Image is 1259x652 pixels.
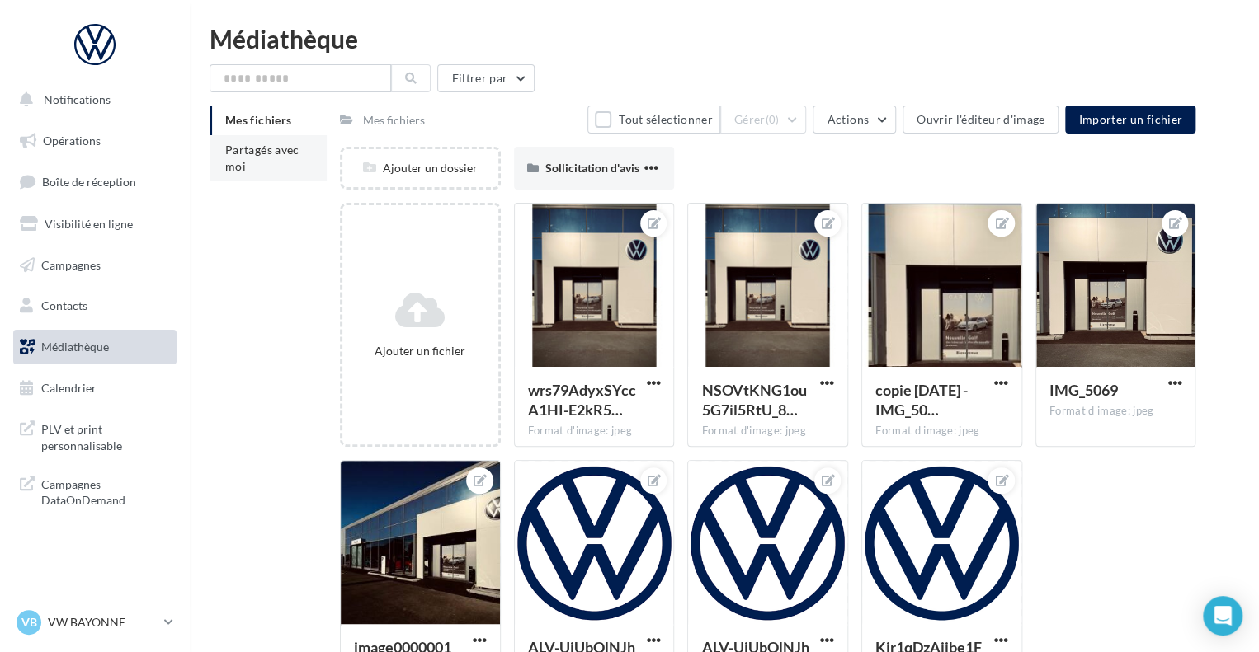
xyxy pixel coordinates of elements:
[1078,112,1182,126] span: Importer un fichier
[10,411,180,460] a: PLV et print personnalisable
[43,134,101,148] span: Opérations
[1065,106,1195,134] button: Importer un fichier
[10,248,180,283] a: Campagnes
[41,298,87,312] span: Contacts
[10,330,180,364] a: Médiathèque
[363,112,425,129] div: Mes fichiers
[349,343,492,359] div: Ajouter un fichier
[42,175,136,189] span: Boîte de réception
[41,473,170,509] span: Campagnes DataOnDemand
[10,82,173,117] button: Notifications
[528,381,636,419] span: wrs79AdyxSYccA1HI-E2kR5Eq-12zhS4dF2CIJa1XRjWBwRanO3bewyttbVlPrietT3Fp43CasGtPbSuZA=s0
[587,106,719,134] button: Tout sélectionner
[44,92,111,106] span: Notifications
[13,607,177,638] a: VB VW BAYONNE
[10,371,180,406] a: Calendrier
[701,381,806,419] span: NSOVtKNG1ou5G7il5RtU_8Q7hlILd-Q0gjIjOTBw6VV1jKfk4nBiuagg18VSyV7jugWzMCVpqvVaNc_2Vg=s0
[48,614,158,631] p: VW BAYONNE
[437,64,535,92] button: Filtrer par
[10,207,180,242] a: Visibilité en ligne
[875,381,968,419] span: copie 11-07-2025 - IMG_5069
[528,424,661,439] div: Format d'image: jpeg
[45,217,133,231] span: Visibilité en ligne
[10,467,180,515] a: Campagnes DataOnDemand
[827,112,868,126] span: Actions
[225,143,299,173] span: Partagés avec moi
[10,288,180,323] a: Contacts
[1203,596,1242,636] div: Open Intercom Messenger
[903,106,1059,134] button: Ouvrir l'éditeur d'image
[1049,381,1118,399] span: IMG_5069
[10,124,180,158] a: Opérations
[720,106,807,134] button: Gérer(0)
[875,424,1008,439] div: Format d'image: jpeg
[41,418,170,453] span: PLV et print personnalisable
[41,340,109,354] span: Médiathèque
[225,113,291,127] span: Mes fichiers
[1049,404,1182,419] div: Format d'image: jpeg
[10,164,180,199] a: Boîte de réception
[766,113,780,126] span: (0)
[41,257,101,271] span: Campagnes
[21,614,37,631] span: VB
[545,161,639,175] span: Sollicitation d'avis
[41,381,97,395] span: Calendrier
[210,26,1239,51] div: Médiathèque
[342,160,498,176] div: Ajouter un dossier
[701,424,834,439] div: Format d'image: jpeg
[813,106,895,134] button: Actions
